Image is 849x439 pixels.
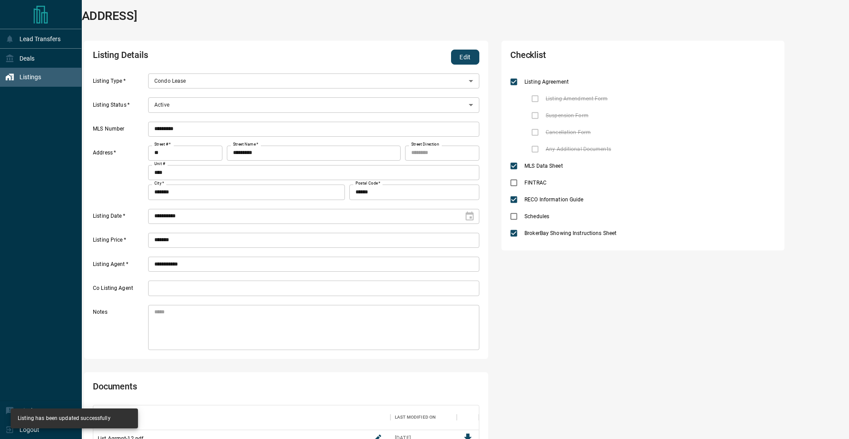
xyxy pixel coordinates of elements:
[522,196,585,204] span: RECO Information Guide
[510,50,669,65] h2: Checklist
[93,125,146,137] label: MLS Number
[543,95,610,103] span: Listing Amendment Form
[543,112,591,119] span: Suspension Form
[451,50,479,65] button: Edit
[93,261,146,272] label: Listing Agent
[93,381,325,396] h2: Documents
[93,50,325,65] h2: Listing Details
[18,411,111,426] div: Listing has been updated successfully
[93,308,146,350] label: Notes
[543,145,613,153] span: Any Additional Documents
[395,405,436,430] div: Last Modified On
[148,73,479,89] div: Condo Lease
[543,128,593,136] span: Cancellation Form
[93,405,390,430] div: Filename
[390,405,457,430] div: Last Modified On
[411,142,439,147] label: Street Direction
[522,212,551,220] span: Schedules
[93,236,146,248] label: Listing Price
[154,142,171,147] label: Street #
[356,181,380,186] label: Postal Code
[98,405,120,430] div: Filename
[522,78,571,86] span: Listing Agreement
[93,212,146,224] label: Listing Date
[154,161,165,167] label: Unit #
[93,149,146,200] label: Address
[522,162,565,170] span: MLS Data Sheet
[522,179,549,187] span: FINTRAC
[93,285,146,296] label: Co Listing Agent
[154,181,164,186] label: City
[148,97,479,112] div: Active
[93,101,146,113] label: Listing Status
[93,77,146,89] label: Listing Type
[30,9,137,23] h1: [STREET_ADDRESS]
[522,229,619,237] span: BrokerBay Showing Instructions Sheet
[233,142,258,147] label: Street Name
